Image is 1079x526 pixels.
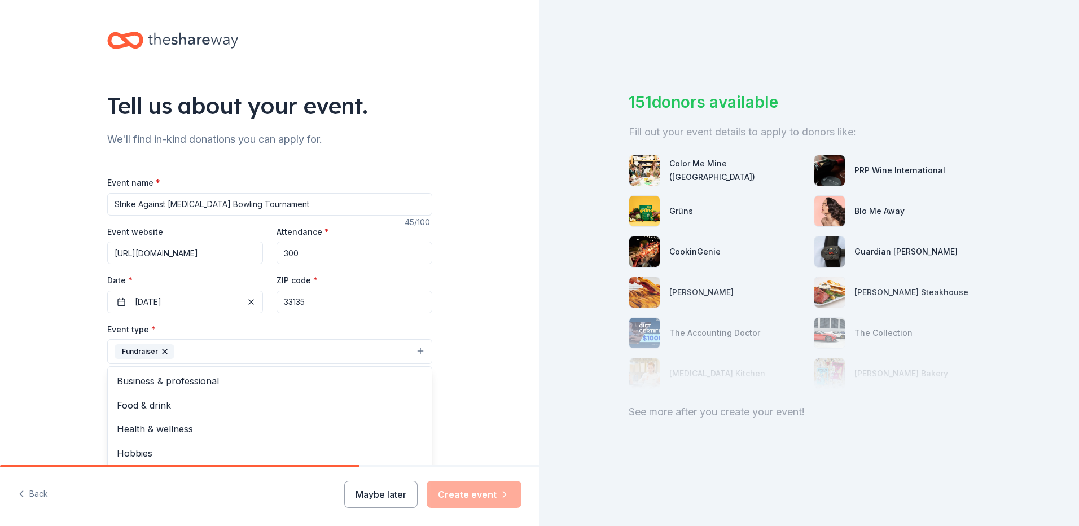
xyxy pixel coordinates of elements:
[115,344,174,359] div: Fundraiser
[117,398,423,413] span: Food & drink
[117,446,423,461] span: Hobbies
[117,374,423,388] span: Business & professional
[117,422,423,436] span: Health & wellness
[107,339,432,364] button: Fundraiser
[107,366,432,502] div: Fundraiser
